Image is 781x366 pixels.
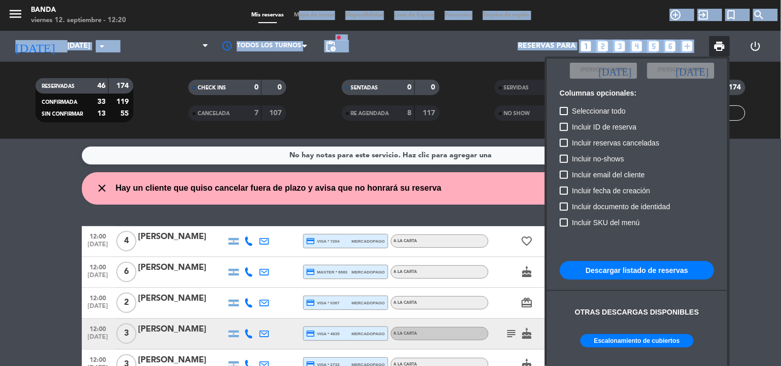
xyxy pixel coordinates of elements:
[560,261,715,280] button: Descargar listado de reservas
[581,334,694,347] button: Escalonamiento de cubiertos
[572,105,626,117] span: Seleccionar todo
[575,306,699,318] div: Otras descargas disponibles
[572,153,624,165] span: Incluir no-shows
[572,137,660,149] span: Incluir reservas canceladas
[714,40,726,52] span: print
[676,65,709,76] i: [DATE]
[560,89,715,98] h6: Columnas opcionales:
[572,200,671,213] span: Incluir documento de identidad
[581,66,627,75] span: [PERSON_NAME]
[572,169,646,181] span: Incluir email del cliente
[572,185,651,197] span: Incluir fecha de creación
[599,65,632,76] i: [DATE]
[572,216,640,229] span: Incluir SKU del menú
[658,66,704,75] span: [PERSON_NAME]
[572,121,637,133] span: Incluir ID de reserva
